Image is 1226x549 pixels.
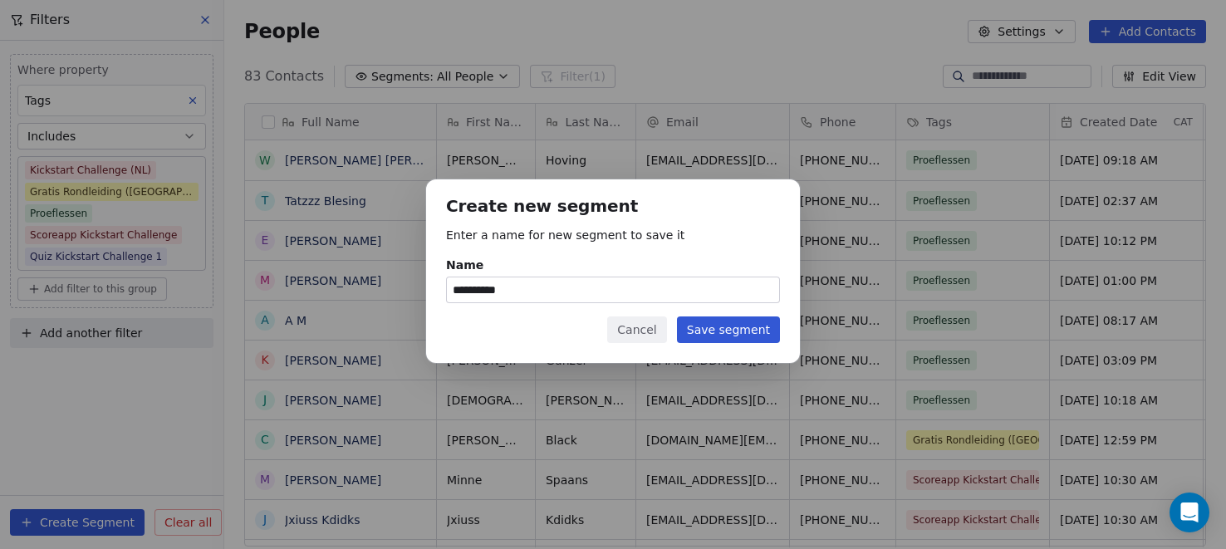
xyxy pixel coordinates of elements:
h1: Create new segment [446,199,780,217]
button: Save segment [677,316,780,343]
div: Name [446,257,780,273]
button: Cancel [607,316,666,343]
input: Name [447,277,779,302]
p: Enter a name for new segment to save it [446,227,780,243]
